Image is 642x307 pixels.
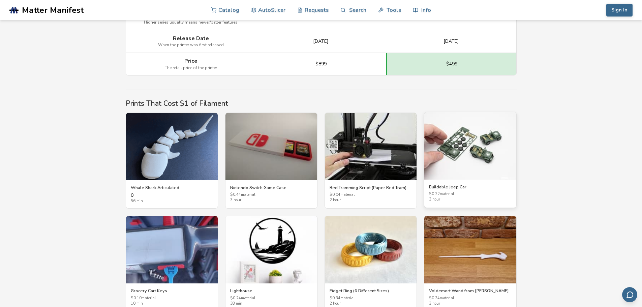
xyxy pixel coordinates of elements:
[429,288,511,294] h3: Voldemort Wand from [PERSON_NAME]
[126,113,218,180] img: Whale Shark Articulated
[230,198,312,203] span: 3 hour
[230,288,312,294] h3: Lighthouse
[225,113,317,180] img: Nintendo Switch Game Case
[126,113,218,209] a: Whale Shark ArticulatedWhale Shark Articulated056 min
[429,296,511,301] span: $ 0.34 material
[230,302,312,306] span: 38 min
[230,185,312,190] h3: Nintendo Switch Game Case
[429,302,511,306] span: 3 hour
[330,193,412,197] span: $ 0.04 material
[330,185,412,190] h3: Bed Tramming Script (Paper Bed Tram)
[606,4,633,17] button: Sign In
[230,296,312,301] span: $ 0.24 material
[325,113,417,180] img: Bed Tramming Script (Paper Bed Tram)
[144,20,238,25] span: Higher series usually means newer/better features
[131,302,213,306] span: 10 min
[184,58,197,64] span: Price
[131,296,213,301] span: $ 0.10 material
[173,35,209,41] span: Release Date
[131,193,213,204] div: 0
[325,113,417,209] a: Bed Tramming Script (Paper Bed Tram)Bed Tramming Script (Paper Bed Tram)$0.04material2 hour
[330,296,412,301] span: $ 0.34 material
[424,216,516,283] img: Voldemort Wand from Harry Potter
[126,99,517,108] h2: Prints That Cost $1 of Filament
[131,199,213,204] span: 56 min
[165,66,217,70] span: The retail price of the printer
[330,288,412,294] h3: Fidget Ring (6 Different Sizes)
[225,113,317,209] a: Nintendo Switch Game CaseNintendo Switch Game Case$0.44material3 hour
[325,216,417,283] img: Fidget Ring (6 Different Sizes)
[622,287,637,302] button: Send feedback via email
[429,192,511,196] span: $ 0.22 material
[158,43,224,48] span: When the printer was first released
[318,16,324,22] span: K1
[315,61,327,67] span: $899
[330,198,412,203] span: 2 hour
[225,216,317,283] img: Lighthouse
[313,39,329,44] span: [DATE]
[446,61,457,67] span: $499
[131,185,213,190] h3: Whale Shark Articulated
[330,302,412,306] span: 2 hour
[230,193,312,197] span: $ 0.44 material
[429,184,511,190] h3: Buildable Jeep Car
[424,112,516,208] a: Buildable Jeep CarBuildable Jeep Car$0.22material3 hour
[444,39,459,44] span: [DATE]
[126,216,218,283] img: Grocery Cart Keys
[429,197,511,202] span: 3 hour
[445,16,457,22] span: Kobra
[131,288,213,294] h3: Grocery Cart Keys
[424,112,516,180] img: Buildable Jeep Car
[22,5,84,15] span: Matter Manifest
